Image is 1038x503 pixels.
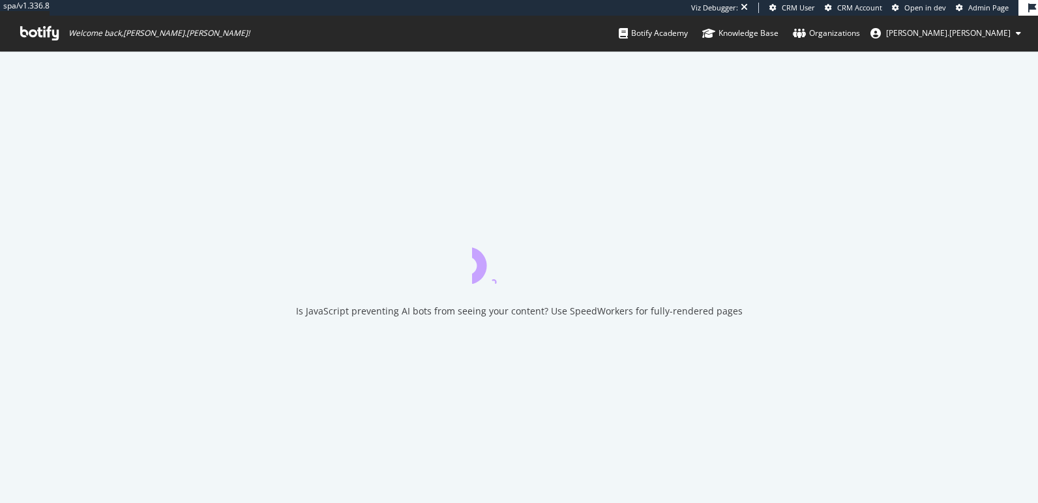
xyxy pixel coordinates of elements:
[472,237,566,284] div: animation
[769,3,815,13] a: CRM User
[886,27,1011,38] span: christopher.hart
[956,3,1009,13] a: Admin Page
[837,3,882,12] span: CRM Account
[860,23,1031,44] button: [PERSON_NAME].[PERSON_NAME]
[619,27,688,40] div: Botify Academy
[968,3,1009,12] span: Admin Page
[296,305,743,318] div: Is JavaScript preventing AI bots from seeing your content? Use SpeedWorkers for fully-rendered pages
[702,27,778,40] div: Knowledge Base
[619,16,688,51] a: Botify Academy
[825,3,882,13] a: CRM Account
[793,27,860,40] div: Organizations
[782,3,815,12] span: CRM User
[68,28,250,38] span: Welcome back, [PERSON_NAME].[PERSON_NAME] !
[904,3,946,12] span: Open in dev
[702,16,778,51] a: Knowledge Base
[691,3,738,13] div: Viz Debugger:
[892,3,946,13] a: Open in dev
[793,16,860,51] a: Organizations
